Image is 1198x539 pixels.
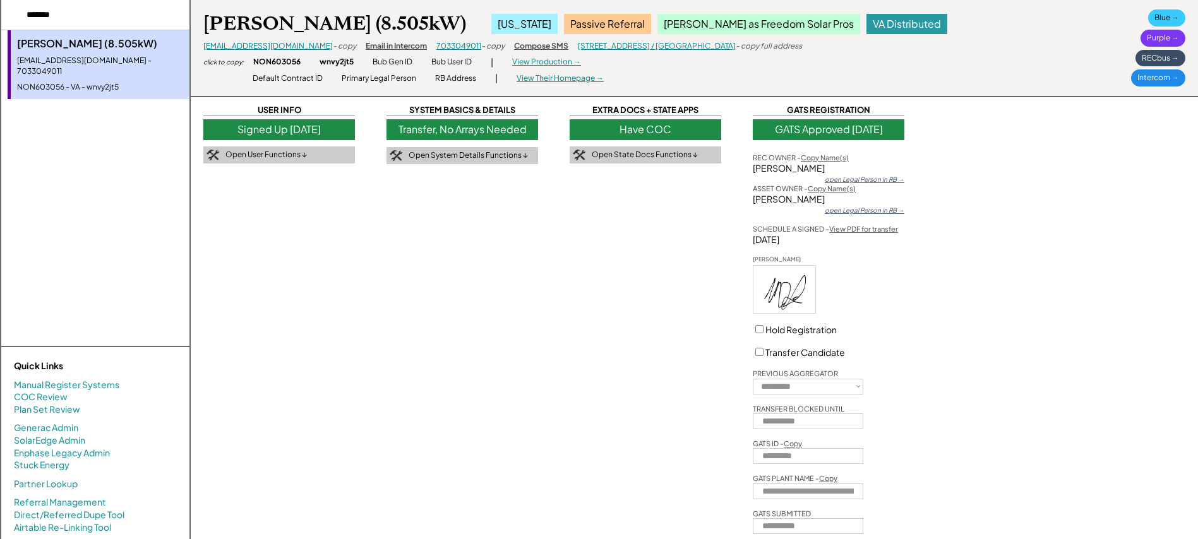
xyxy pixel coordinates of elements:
u: Copy Name(s) [801,153,849,162]
div: wnvy2jt5 [320,57,354,68]
div: [PERSON_NAME] [753,162,904,175]
div: EXTRA DOCS + STATE APPS [570,104,721,116]
div: - copy [481,41,505,52]
u: Copy Name(s) [808,184,856,192]
img: tool-icon.png [207,150,219,161]
div: SYSTEM BASICS & DETAILS [386,104,538,116]
div: click to copy: [203,57,244,66]
div: Have COC [570,119,721,139]
div: | [495,72,498,85]
div: Bub Gen ID [373,57,412,68]
div: View Production → [512,57,581,68]
div: Compose SMS [514,41,568,52]
div: ASSET OWNER - [753,184,856,193]
div: Open System Details Functions ↓ [409,150,528,161]
div: Passive Referral [564,14,651,34]
a: Generac Admin [14,422,78,434]
div: open Legal Person in RB → [825,175,904,184]
div: Email in Intercom [366,41,427,52]
div: GATS REGISTRATION [753,104,904,116]
u: Copy [819,474,837,482]
div: Signed Up [DATE] [203,119,355,139]
a: Stuck Energy [14,459,69,471]
a: Airtable Re-Linking Tool [14,521,111,534]
div: [US_STATE] [491,14,558,34]
div: NON603056 - VA - wnvy2jt5 [17,82,183,93]
img: tool-icon.png [573,150,585,161]
div: Bub User ID [431,57,472,68]
div: USER INFO [203,104,355,116]
a: Manual Register Systems [14,379,119,391]
div: VA Distributed [866,14,947,34]
label: Transfer Candidate [765,346,845,358]
div: [PERSON_NAME] as Freedom Solar Pros [657,14,860,34]
a: Enphase Legacy Admin [14,447,110,459]
div: GATS SUBMITTED [753,509,811,518]
div: RECbus → [1135,50,1185,67]
img: tool-icon.png [390,150,402,162]
div: [DATE] [753,234,904,246]
a: 7033049011 [436,41,481,50]
div: [PERSON_NAME] [753,193,904,206]
label: Hold Registration [765,324,837,335]
a: View PDF for transfer [829,225,898,233]
a: COC Review [14,391,68,403]
div: Quick Links [14,360,140,372]
div: open Legal Person in RB → [825,206,904,215]
a: [STREET_ADDRESS] / [GEOGRAPHIC_DATA] [578,41,736,50]
u: Copy [784,439,802,447]
div: Open State Docs Functions ↓ [592,150,698,160]
div: Open User Functions ↓ [225,150,307,160]
div: SCHEDULE A SIGNED - [753,224,898,234]
div: GATS Approved [DATE] [753,119,904,139]
div: [PERSON_NAME] (8.505kW) [17,37,183,50]
div: [PERSON_NAME] (8.505kW) [203,11,466,36]
div: RB Address [435,73,476,84]
div: Purple → [1141,30,1185,47]
div: [EMAIL_ADDRESS][DOMAIN_NAME] - 7033049011 [17,56,183,77]
div: Intercom → [1131,69,1185,86]
div: PREVIOUS AGGREGATOR [753,369,838,378]
div: GATS ID - [753,439,802,448]
div: View Their Homepage → [517,73,604,84]
div: GATS PLANT NAME - [753,473,837,483]
div: NON603056 [253,57,301,68]
img: oSM4lisjNzAAAAAElFTkSuQmCC [753,266,815,313]
div: Primary Legal Person [342,73,416,84]
div: - copy full address [736,41,802,52]
a: Plan Set Review [14,403,80,416]
a: SolarEdge Admin [14,434,85,447]
div: Transfer, No Arrays Needed [386,119,538,139]
div: TRANSFER BLOCKED UNTIL [753,404,844,413]
div: | [491,56,493,69]
a: [EMAIL_ADDRESS][DOMAIN_NAME] [203,41,333,50]
div: REC OWNER - [753,153,849,162]
a: Direct/Referred Dupe Tool [14,509,124,521]
a: Partner Lookup [14,478,78,490]
a: Referral Management [14,496,106,509]
div: Blue → [1148,9,1185,27]
div: [PERSON_NAME] [753,256,816,264]
div: - copy [333,41,356,52]
div: Default Contract ID [253,73,323,84]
